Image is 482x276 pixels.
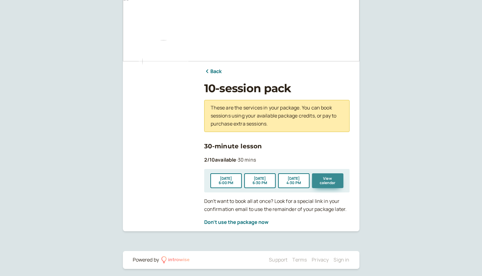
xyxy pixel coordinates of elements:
[269,256,287,263] a: Support
[204,68,222,76] a: Back
[204,156,350,164] p: 30 mins
[204,156,237,163] b: 2 / 10 available
[312,256,329,263] a: Privacy
[204,219,269,225] button: Don't use the package now
[278,173,310,188] button: [DATE]4:30 PM
[244,173,276,188] button: [DATE]6:30 PM
[312,173,343,188] button: View calendar
[334,256,349,263] a: Sign in
[204,141,350,151] h3: 30-minute lesson
[211,104,343,128] p: These are the services in your package. You can book sessions using your available package credit...
[292,256,307,263] a: Terms
[161,256,190,264] a: introwise
[204,82,350,95] h1: 10-session pack
[210,173,242,188] button: [DATE]6:00 PM
[168,256,190,264] div: introwise
[204,197,350,213] p: Don't want to book all at once? Look for a special link in your confirmation email to use the rem...
[133,256,159,264] div: Powered by
[237,156,238,163] span: ·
